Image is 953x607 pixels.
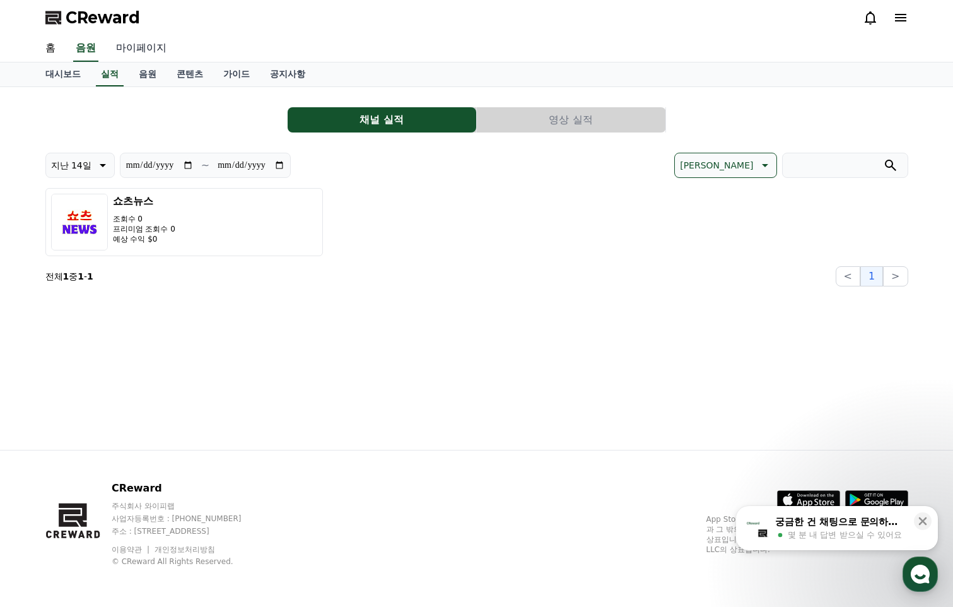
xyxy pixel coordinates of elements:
[35,62,91,86] a: 대시보드
[113,234,175,244] p: 예상 수익 $0
[96,62,124,86] a: 실적
[288,107,477,133] a: 채널 실적
[78,271,84,281] strong: 1
[860,266,883,286] button: 1
[45,270,93,283] p: 전체 중 -
[112,481,266,496] p: CReward
[83,400,163,432] a: 대화
[836,266,860,286] button: <
[66,8,140,28] span: CReward
[45,188,323,256] button: 쇼츠뉴스 조회수 0 프리미엄 조회수 0 예상 수익 $0
[163,400,242,432] a: 설정
[477,107,665,133] button: 영상 실적
[73,35,98,62] a: 음원
[883,266,908,286] button: >
[113,224,175,234] p: 프리미엄 조회수 0
[112,526,266,536] p: 주소 : [STREET_ADDRESS]
[155,545,215,554] a: 개인정보처리방침
[45,153,115,178] button: 지난 14일
[260,62,315,86] a: 공지사항
[115,420,131,430] span: 대화
[63,271,69,281] strong: 1
[51,156,91,174] p: 지난 14일
[40,419,47,429] span: 홈
[87,271,93,281] strong: 1
[112,557,266,567] p: © CReward All Rights Reserved.
[51,194,108,250] img: 쇼츠뉴스
[706,514,908,555] p: App Store, iCloud, iCloud Drive 및 iTunes Store는 미국과 그 밖의 나라 및 지역에서 등록된 Apple Inc.의 서비스 상표입니다. Goo...
[35,35,66,62] a: 홈
[112,545,151,554] a: 이용약관
[201,158,209,173] p: ~
[113,194,175,209] h3: 쇼츠뉴스
[45,8,140,28] a: CReward
[195,419,210,429] span: 설정
[4,400,83,432] a: 홈
[167,62,213,86] a: 콘텐츠
[680,156,753,174] p: [PERSON_NAME]
[112,514,266,524] p: 사업자등록번호 : [PHONE_NUMBER]
[129,62,167,86] a: 음원
[213,62,260,86] a: 가이드
[112,501,266,511] p: 주식회사 와이피랩
[106,35,177,62] a: 마이페이지
[674,153,776,178] button: [PERSON_NAME]
[113,214,175,224] p: 조회수 0
[288,107,476,133] button: 채널 실적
